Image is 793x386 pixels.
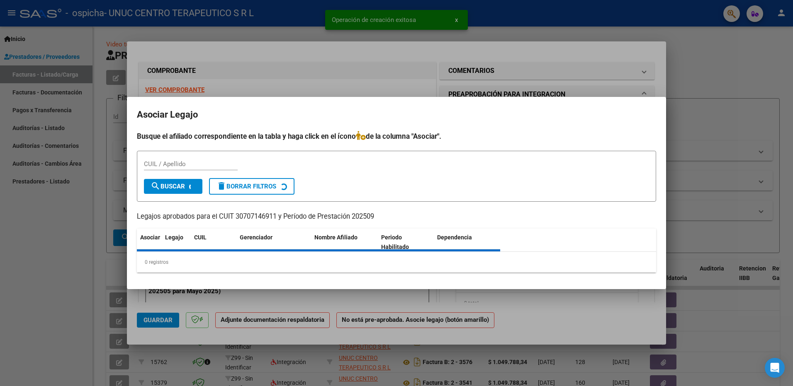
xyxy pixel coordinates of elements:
datatable-header-cell: Nombre Afiliado [311,229,378,256]
datatable-header-cell: Asociar [137,229,162,256]
mat-icon: search [151,181,161,191]
span: Asociar [140,234,160,241]
span: Dependencia [437,234,472,241]
button: Buscar [144,179,202,194]
p: Legajos aprobados para el CUIT 30707146911 y Período de Prestación 202509 [137,212,656,222]
datatable-header-cell: Dependencia [434,229,501,256]
span: Periodo Habilitado [381,234,409,250]
h4: Busque el afiliado correspondiente en la tabla y haga click en el ícono de la columna "Asociar". [137,131,656,142]
span: Nombre Afiliado [314,234,358,241]
span: Buscar [151,183,185,190]
div: Open Intercom Messenger [765,358,785,378]
span: Borrar Filtros [216,183,276,190]
datatable-header-cell: Periodo Habilitado [378,229,434,256]
div: 0 registros [137,252,656,273]
span: Legajo [165,234,183,241]
span: Gerenciador [240,234,272,241]
datatable-header-cell: CUIL [191,229,236,256]
datatable-header-cell: Legajo [162,229,191,256]
datatable-header-cell: Gerenciador [236,229,311,256]
button: Borrar Filtros [209,178,294,195]
span: CUIL [194,234,207,241]
h2: Asociar Legajo [137,107,656,123]
mat-icon: delete [216,181,226,191]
